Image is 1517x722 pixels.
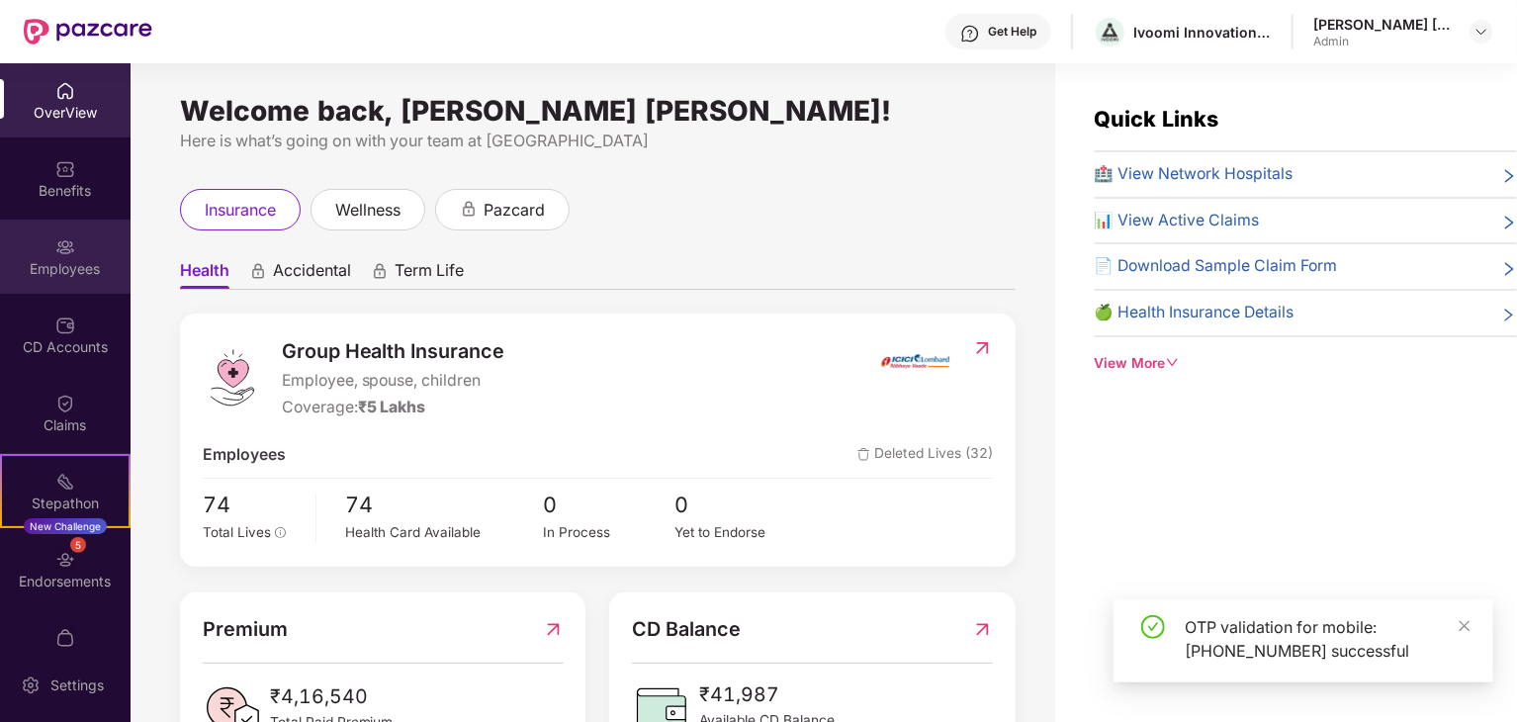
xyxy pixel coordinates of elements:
[70,537,86,553] div: 5
[180,103,1016,119] div: Welcome back, [PERSON_NAME] [PERSON_NAME]!
[180,260,229,289] span: Health
[699,679,835,710] span: ₹41,987
[1501,258,1517,279] span: right
[205,198,276,223] span: insurance
[1141,615,1165,639] span: check-circle
[675,522,807,543] div: Yet to Endorse
[55,628,75,648] img: svg+xml;base64,PHN2ZyBpZD0iTXlfT3JkZXJzIiBkYXRhLW5hbWU9Ik15IE9yZGVycyIgeG1sbnM9Imh0dHA6Ly93d3cudz...
[1166,356,1180,370] span: down
[1133,23,1272,42] div: Ivoomi Innovation Private Limited
[282,396,505,420] div: Coverage:
[371,262,389,280] div: animation
[1095,353,1517,375] div: View More
[972,614,993,645] img: RedirectIcon
[203,489,302,522] span: 74
[203,524,271,540] span: Total Lives
[395,260,464,289] span: Term Life
[203,443,286,468] span: Employees
[249,262,267,280] div: animation
[2,494,129,513] div: Stepathon
[543,489,674,522] span: 0
[1501,166,1517,187] span: right
[55,159,75,179] img: svg+xml;base64,PHN2ZyBpZD0iQmVuZWZpdHMiIHhtbG5zPSJodHRwOi8vd3d3LnczLm9yZy8yMDAwL3N2ZyIgd2lkdGg9Ij...
[282,369,505,394] span: Employee, spouse, children
[1095,254,1338,279] span: 📄 Download Sample Claim Form
[21,676,41,695] img: svg+xml;base64,PHN2ZyBpZD0iU2V0dGluZy0yMHgyMCIgeG1sbnM9Imh0dHA6Ly93d3cudzMub3JnLzIwMDAvc3ZnIiB3aW...
[857,443,993,468] span: Deleted Lives (32)
[282,336,505,367] span: Group Health Insurance
[632,614,741,645] span: CD Balance
[55,472,75,492] img: svg+xml;base64,PHN2ZyB4bWxucz0iaHR0cDovL3d3dy53My5vcmcvMjAwMC9zdmciIHdpZHRoPSIyMSIgaGVpZ2h0PSIyMC...
[484,198,545,223] span: pazcard
[55,550,75,570] img: svg+xml;base64,PHN2ZyBpZD0iRW5kb3JzZW1lbnRzIiB4bWxucz0iaHR0cDovL3d3dy53My5vcmcvMjAwMC9zdmciIHdpZH...
[878,336,952,386] img: insurerIcon
[1095,209,1260,233] span: 📊 View Active Claims
[960,24,980,44] img: svg+xml;base64,PHN2ZyBpZD0iSGVscC0zMngzMiIgeG1sbnM9Imh0dHA6Ly93d3cudzMub3JnLzIwMDAvc3ZnIiB3aWR0aD...
[1313,15,1452,34] div: [PERSON_NAME] [PERSON_NAME]
[1501,305,1517,325] span: right
[346,522,544,543] div: Health Card Available
[55,237,75,257] img: svg+xml;base64,PHN2ZyBpZD0iRW1wbG95ZWVzIiB4bWxucz0iaHR0cDovL3d3dy53My5vcmcvMjAwMC9zdmciIHdpZHRoPS...
[1458,619,1472,633] span: close
[675,489,807,522] span: 0
[1473,24,1489,40] img: svg+xml;base64,PHN2ZyBpZD0iRHJvcGRvd24tMzJ4MzIiIHhtbG5zPSJodHRwOi8vd3d3LnczLm9yZy8yMDAwL3N2ZyIgd2...
[857,448,870,461] img: deleteIcon
[358,398,426,416] span: ₹5 Lakhs
[270,681,394,712] span: ₹4,16,540
[1096,18,1124,46] img: iVOOMI%20Logo%20(1).png
[460,200,478,218] div: animation
[988,24,1036,40] div: Get Help
[203,348,262,407] img: logo
[1095,106,1219,132] span: Quick Links
[1313,34,1452,49] div: Admin
[1501,213,1517,233] span: right
[55,394,75,413] img: svg+xml;base64,PHN2ZyBpZD0iQ2xhaW0iIHhtbG5zPSJodHRwOi8vd3d3LnczLm9yZy8yMDAwL3N2ZyIgd2lkdGg9IjIwIi...
[1095,162,1294,187] span: 🏥 View Network Hospitals
[543,522,674,543] div: In Process
[45,676,110,695] div: Settings
[972,338,993,358] img: RedirectIcon
[543,614,564,645] img: RedirectIcon
[1095,301,1294,325] span: 🍏 Health Insurance Details
[203,614,288,645] span: Premium
[335,198,401,223] span: wellness
[55,81,75,101] img: svg+xml;base64,PHN2ZyBpZD0iSG9tZSIgeG1sbnM9Imh0dHA6Ly93d3cudzMub3JnLzIwMDAvc3ZnIiB3aWR0aD0iMjAiIG...
[180,129,1016,153] div: Here is what’s going on with your team at [GEOGRAPHIC_DATA]
[24,518,107,534] div: New Challenge
[346,489,544,522] span: 74
[273,260,351,289] span: Accidental
[24,19,152,45] img: New Pazcare Logo
[275,527,287,539] span: info-circle
[1185,615,1470,663] div: OTP validation for mobile: [PHONE_NUMBER] successful
[55,316,75,335] img: svg+xml;base64,PHN2ZyBpZD0iQ0RfQWNjb3VudHMiIGRhdGEtbmFtZT0iQ0QgQWNjb3VudHMiIHhtbG5zPSJodHRwOi8vd3...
